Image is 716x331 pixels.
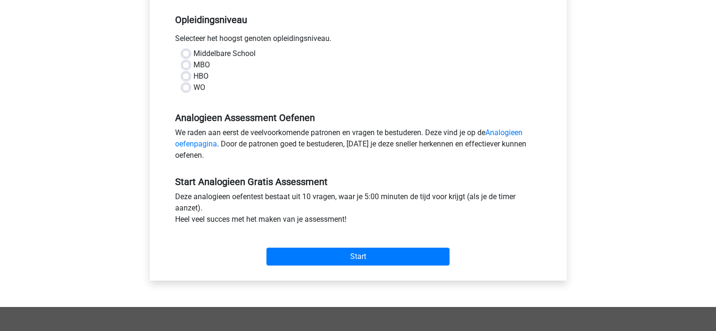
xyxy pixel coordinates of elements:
[168,33,548,48] div: Selecteer het hoogst genoten opleidingsniveau.
[266,248,450,266] input: Start
[193,48,256,59] label: Middelbare School
[168,191,548,229] div: Deze analogieen oefentest bestaat uit 10 vragen, waar je 5:00 minuten de tijd voor krijgt (als je...
[175,112,541,123] h5: Analogieen Assessment Oefenen
[175,10,541,29] h5: Opleidingsniveau
[168,127,548,165] div: We raden aan eerst de veelvoorkomende patronen en vragen te bestuderen. Deze vind je op de . Door...
[175,176,541,187] h5: Start Analogieen Gratis Assessment
[193,82,205,93] label: WO
[193,71,209,82] label: HBO
[193,59,210,71] label: MBO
